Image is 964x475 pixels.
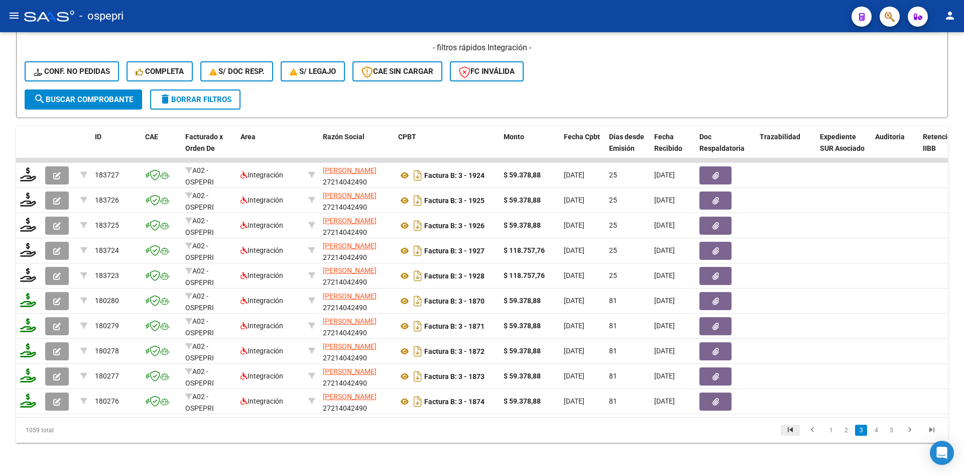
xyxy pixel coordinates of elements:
[185,166,214,186] span: A02 - OSPEPRI
[869,422,884,439] li: page 4
[323,266,377,274] span: [PERSON_NAME]
[654,271,675,279] span: [DATE]
[136,67,184,76] span: Completa
[25,89,142,110] button: Buscar Comprobante
[34,95,133,104] span: Buscar Comprobante
[34,93,46,105] mat-icon: search
[281,61,345,81] button: S/ legajo
[95,196,119,204] span: 183726
[361,67,433,76] span: CAE SIN CARGAR
[185,317,214,337] span: A02 - OSPEPRI
[870,425,882,436] a: 4
[185,367,214,387] span: A02 - OSPEPRI
[95,246,119,254] span: 183724
[564,221,584,229] span: [DATE]
[504,196,541,204] strong: $ 59.378,88
[95,322,119,330] span: 180279
[900,425,919,436] a: go to next page
[450,61,524,81] button: FC Inválida
[323,217,377,225] span: [PERSON_NAME]
[95,372,119,380] span: 180277
[323,366,390,387] div: 27214042490
[654,246,675,254] span: [DATE]
[411,167,424,183] i: Descargar documento
[424,347,485,355] strong: Factura B: 3 - 1872
[394,126,500,170] datatable-header-cell: CPBT
[323,316,390,337] div: 27214042490
[411,218,424,234] i: Descargar documento
[854,422,869,439] li: page 3
[323,133,365,141] span: Razón Social
[923,133,955,152] span: Retencion IIBB
[654,322,675,330] span: [DATE]
[16,418,201,443] div: 1059 total
[8,10,20,22] mat-icon: menu
[411,318,424,334] i: Descargar documento
[424,197,485,205] strong: Factura B: 3 - 1925
[838,422,854,439] li: page 2
[609,171,617,179] span: 25
[504,246,545,254] strong: $ 118.757,76
[884,422,899,439] li: page 5
[323,317,377,325] span: [PERSON_NAME]
[922,425,941,436] a: go to last page
[504,372,541,380] strong: $ 59.378,88
[323,341,390,362] div: 27214042490
[564,171,584,179] span: [DATE]
[185,133,223,152] span: Facturado x Orden De
[95,271,119,279] span: 183723
[820,133,865,152] span: Expediente SUR Asociado
[411,343,424,359] i: Descargar documento
[609,221,617,229] span: 25
[885,425,897,436] a: 5
[209,67,265,76] span: S/ Doc Resp.
[825,425,837,436] a: 1
[564,196,584,204] span: [DATE]
[411,243,424,259] i: Descargar documento
[34,67,110,76] span: Conf. no pedidas
[159,93,171,105] mat-icon: delete
[699,133,745,152] span: Doc Respaldatoria
[240,133,256,141] span: Area
[504,221,541,229] strong: $ 59.378,88
[459,67,515,76] span: FC Inválida
[564,322,584,330] span: [DATE]
[756,126,816,170] datatable-header-cell: Trazabilidad
[695,126,756,170] datatable-header-cell: Doc Respaldatoria
[185,292,214,312] span: A02 - OSPEPRI
[127,61,193,81] button: Completa
[654,171,675,179] span: [DATE]
[185,393,214,412] span: A02 - OSPEPRI
[564,133,600,141] span: Fecha Cpbt
[323,215,390,236] div: 27214042490
[200,61,274,81] button: S/ Doc Resp.
[650,126,695,170] datatable-header-cell: Fecha Recibido
[95,133,101,141] span: ID
[609,372,617,380] span: 81
[95,397,119,405] span: 180276
[323,393,377,401] span: [PERSON_NAME]
[240,372,283,380] span: Integración
[352,61,442,81] button: CAE SIN CARGAR
[654,347,675,355] span: [DATE]
[240,322,283,330] span: Integración
[398,133,416,141] span: CPBT
[564,246,584,254] span: [DATE]
[323,240,390,261] div: 27214042490
[323,165,390,186] div: 27214042490
[609,397,617,405] span: 81
[240,246,283,254] span: Integración
[323,342,377,350] span: [PERSON_NAME]
[150,89,240,110] button: Borrar Filtros
[323,367,377,375] span: [PERSON_NAME]
[95,221,119,229] span: 183725
[240,347,283,355] span: Integración
[560,126,605,170] datatable-header-cell: Fecha Cpbt
[609,347,617,355] span: 81
[424,398,485,406] strong: Factura B: 3 - 1874
[95,171,119,179] span: 183727
[760,133,800,141] span: Trazabilidad
[323,265,390,286] div: 27214042490
[564,397,584,405] span: [DATE]
[855,425,867,436] a: 3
